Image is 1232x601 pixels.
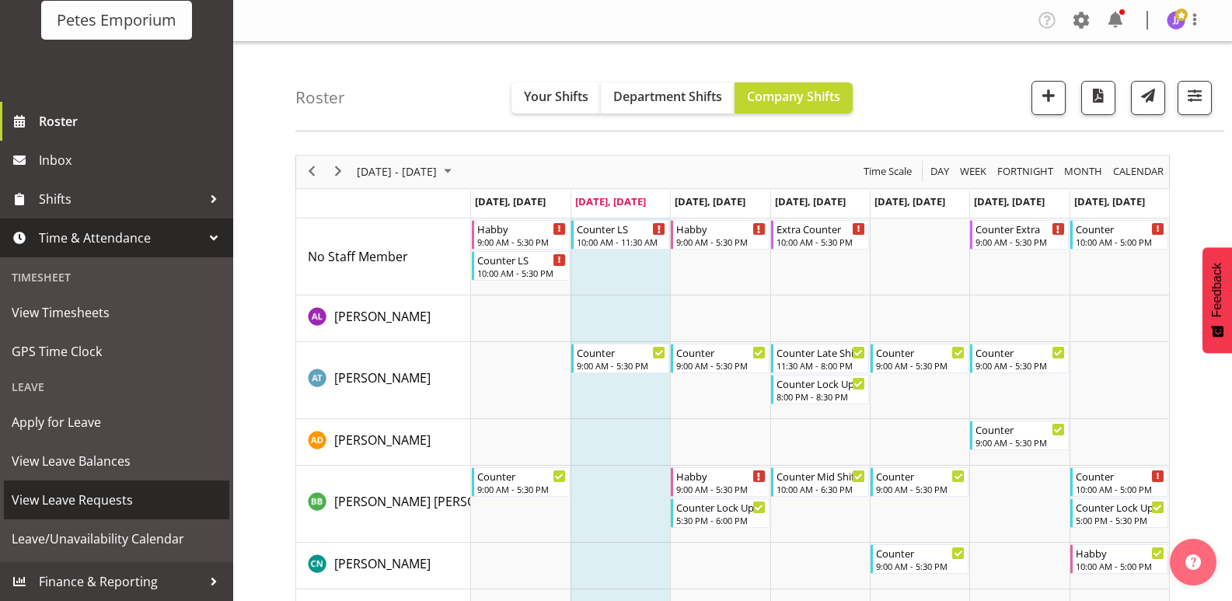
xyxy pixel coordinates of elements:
[1070,467,1168,497] div: Beena Beena"s event - Counter Begin From Sunday, August 31, 2025 at 10:00:00 AM GMT+12:00 Ends At...
[975,359,1064,372] div: 9:00 AM - 5:30 PM
[1074,194,1145,208] span: [DATE], [DATE]
[871,344,968,373] div: Alex-Micheal Taniwha"s event - Counter Begin From Friday, August 29, 2025 at 9:00:00 AM GMT+12:00...
[1210,263,1224,317] span: Feedback
[777,221,865,236] div: Extra Counter
[39,570,202,593] span: Finance & Reporting
[308,247,408,266] a: No Staff Member
[1178,81,1212,115] button: Filter Shifts
[928,162,952,181] button: Timeline Day
[334,431,431,449] a: [PERSON_NAME]
[777,483,865,495] div: 10:00 AM - 6:30 PM
[472,251,570,281] div: No Staff Member"s event - Counter LS Begin From Monday, August 25, 2025 at 10:00:00 AM GMT+12:00 ...
[1076,468,1164,484] div: Counter
[958,162,989,181] button: Timeline Week
[613,88,722,105] span: Department Shifts
[876,545,965,561] div: Counter
[1112,162,1165,181] span: calendar
[577,344,665,360] div: Counter
[777,376,865,391] div: Counter Lock Up
[295,89,345,107] h4: Roster
[334,555,431,572] span: [PERSON_NAME]
[1076,221,1164,236] div: Counter
[775,194,846,208] span: [DATE], [DATE]
[995,162,1056,181] button: Fortnight
[39,149,225,172] span: Inbox
[676,483,765,495] div: 9:00 AM - 5:30 PM
[12,449,222,473] span: View Leave Balances
[874,194,945,208] span: [DATE], [DATE]
[334,492,530,511] a: [PERSON_NAME] [PERSON_NAME]
[351,155,461,188] div: August 25 - 31, 2025
[296,419,471,466] td: Amelia Denz resource
[472,220,570,250] div: No Staff Member"s event - Habby Begin From Monday, August 25, 2025 at 9:00:00 AM GMT+12:00 Ends A...
[958,162,988,181] span: Week
[477,252,566,267] div: Counter LS
[57,9,176,32] div: Petes Emporium
[974,194,1045,208] span: [DATE], [DATE]
[975,344,1064,360] div: Counter
[771,220,869,250] div: No Staff Member"s event - Extra Counter Begin From Thursday, August 28, 2025 at 10:00:00 AM GMT+1...
[1076,514,1164,526] div: 5:00 PM - 5:30 PM
[777,344,865,360] div: Counter Late Shift
[354,162,459,181] button: August 2025
[1070,498,1168,528] div: Beena Beena"s event - Counter Lock Up Begin From Sunday, August 31, 2025 at 5:00:00 PM GMT+12:00 ...
[777,359,865,372] div: 11:30 AM - 8:00 PM
[325,155,351,188] div: next period
[676,221,765,236] div: Habby
[477,267,566,279] div: 10:00 AM - 5:30 PM
[1076,236,1164,248] div: 10:00 AM - 5:00 PM
[676,468,765,484] div: Habby
[577,221,665,236] div: Counter LS
[1111,162,1167,181] button: Month
[876,468,965,484] div: Counter
[601,82,735,114] button: Department Shifts
[871,467,968,497] div: Beena Beena"s event - Counter Begin From Friday, August 29, 2025 at 9:00:00 AM GMT+12:00 Ends At ...
[355,162,438,181] span: [DATE] - [DATE]
[970,421,1068,450] div: Amelia Denz"s event - Counter Begin From Saturday, August 30, 2025 at 9:00:00 AM GMT+12:00 Ends A...
[975,421,1064,437] div: Counter
[1063,162,1104,181] span: Month
[735,82,853,114] button: Company Shifts
[876,344,965,360] div: Counter
[1167,11,1185,30] img: janelle-jonkers702.jpg
[4,480,229,519] a: View Leave Requests
[575,194,646,208] span: [DATE], [DATE]
[39,110,225,133] span: Roster
[334,493,530,510] span: [PERSON_NAME] [PERSON_NAME]
[477,221,566,236] div: Habby
[296,295,471,342] td: Abigail Lane resource
[472,467,570,497] div: Beena Beena"s event - Counter Begin From Monday, August 25, 2025 at 9:00:00 AM GMT+12:00 Ends At ...
[929,162,951,181] span: Day
[1185,554,1201,570] img: help-xxl-2.png
[308,248,408,265] span: No Staff Member
[296,218,471,295] td: No Staff Member resource
[334,369,431,387] a: [PERSON_NAME]
[876,560,965,572] div: 9:00 AM - 5:30 PM
[747,88,840,105] span: Company Shifts
[671,467,769,497] div: Beena Beena"s event - Habby Begin From Wednesday, August 27, 2025 at 9:00:00 AM GMT+12:00 Ends At...
[975,436,1064,449] div: 9:00 AM - 5:30 PM
[676,344,765,360] div: Counter
[12,301,222,324] span: View Timesheets
[1076,483,1164,495] div: 10:00 AM - 5:00 PM
[475,194,546,208] span: [DATE], [DATE]
[328,162,349,181] button: Next
[671,498,769,528] div: Beena Beena"s event - Counter Lock Up Begin From Wednesday, August 27, 2025 at 5:30:00 PM GMT+12:...
[4,519,229,558] a: Leave/Unavailability Calendar
[676,359,765,372] div: 9:00 AM - 5:30 PM
[334,308,431,325] span: [PERSON_NAME]
[1202,247,1232,353] button: Feedback - Show survey
[1076,499,1164,515] div: Counter Lock Up
[771,344,869,373] div: Alex-Micheal Taniwha"s event - Counter Late Shift Begin From Thursday, August 28, 2025 at 11:30:0...
[1076,545,1164,561] div: Habby
[876,483,965,495] div: 9:00 AM - 5:30 PM
[12,488,222,512] span: View Leave Requests
[671,220,769,250] div: No Staff Member"s event - Habby Begin From Wednesday, August 27, 2025 at 9:00:00 AM GMT+12:00 End...
[296,342,471,419] td: Alex-Micheal Taniwha resource
[676,499,765,515] div: Counter Lock Up
[1081,81,1115,115] button: Download a PDF of the roster according to the set date range.
[671,344,769,373] div: Alex-Micheal Taniwha"s event - Counter Begin From Wednesday, August 27, 2025 at 9:00:00 AM GMT+12...
[334,369,431,386] span: [PERSON_NAME]
[975,221,1064,236] div: Counter Extra
[577,236,665,248] div: 10:00 AM - 11:30 AM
